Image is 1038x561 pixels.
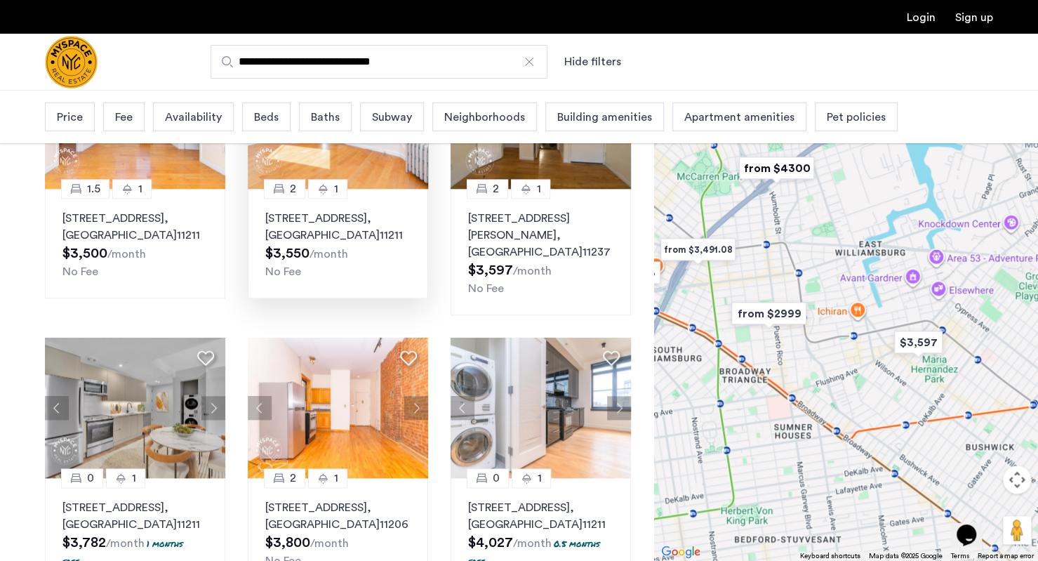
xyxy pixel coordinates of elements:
[62,536,106,550] span: $3,782
[951,551,969,561] a: Terms
[265,266,301,277] span: No Fee
[889,326,948,358] div: $3,597
[658,543,704,561] img: Google
[45,396,69,420] button: Previous apartment
[45,189,225,298] a: 1.51[STREET_ADDRESS], [GEOGRAPHIC_DATA]11211No Fee
[265,536,310,550] span: $3,800
[955,12,993,23] a: Registration
[45,36,98,88] img: logo
[310,249,348,260] sub: /month
[468,499,613,533] p: [STREET_ADDRESS] 11211
[201,396,225,420] button: Next apartment
[45,338,225,478] img: 1995_638575268748822459.jpeg
[468,536,513,550] span: $4,027
[62,499,208,533] p: [STREET_ADDRESS] 11211
[451,189,631,315] a: 21[STREET_ADDRESS][PERSON_NAME], [GEOGRAPHIC_DATA]11237No Fee
[451,396,474,420] button: Previous apartment
[513,538,552,549] sub: /month
[827,109,886,126] span: Pet policies
[444,109,525,126] span: Neighborhoods
[115,109,133,126] span: Fee
[132,470,136,487] span: 1
[733,152,820,184] div: from $4300
[493,470,500,487] span: 0
[107,249,146,260] sub: /month
[106,538,145,549] sub: /month
[538,470,542,487] span: 1
[311,109,340,126] span: Baths
[468,263,513,277] span: $3,597
[951,505,996,547] iframe: chat widget
[978,551,1034,561] a: Report a map error
[254,109,279,126] span: Beds
[87,470,94,487] span: 0
[907,12,936,23] a: Login
[451,338,631,478] img: 1997_638225218263136727.jpeg
[1003,466,1031,494] button: Map camera controls
[537,180,541,197] span: 1
[726,298,812,329] div: from $2999
[655,234,741,265] div: from $3,491.08
[211,45,547,79] input: Apartment Search
[165,109,222,126] span: Availability
[404,396,428,420] button: Next apartment
[468,283,504,294] span: No Fee
[248,338,428,478] img: 1995_638663388600103216.jpeg
[57,109,83,126] span: Price
[265,499,411,533] p: [STREET_ADDRESS] 11206
[513,265,552,277] sub: /month
[468,210,613,260] p: [STREET_ADDRESS][PERSON_NAME] 11237
[607,396,631,420] button: Next apartment
[62,266,98,277] span: No Fee
[62,246,107,260] span: $3,500
[265,210,411,244] p: [STREET_ADDRESS] 11211
[800,551,860,561] button: Keyboard shortcuts
[334,470,338,487] span: 1
[493,180,499,197] span: 2
[62,210,208,244] p: [STREET_ADDRESS] 11211
[658,543,704,561] a: Open this area in Google Maps (opens a new window)
[557,109,652,126] span: Building amenities
[310,538,349,549] sub: /month
[87,180,100,197] span: 1.5
[138,180,142,197] span: 1
[684,109,794,126] span: Apartment amenities
[290,470,296,487] span: 2
[248,189,428,298] a: 21[STREET_ADDRESS], [GEOGRAPHIC_DATA]11211No Fee
[45,36,98,88] a: Cazamio Logo
[1003,516,1031,544] button: Drag Pegman onto the map to open Street View
[564,53,621,70] button: Show or hide filters
[372,109,412,126] span: Subway
[334,180,338,197] span: 1
[265,246,310,260] span: $3,550
[248,396,272,420] button: Previous apartment
[869,553,943,560] span: Map data ©2025 Google
[290,180,296,197] span: 2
